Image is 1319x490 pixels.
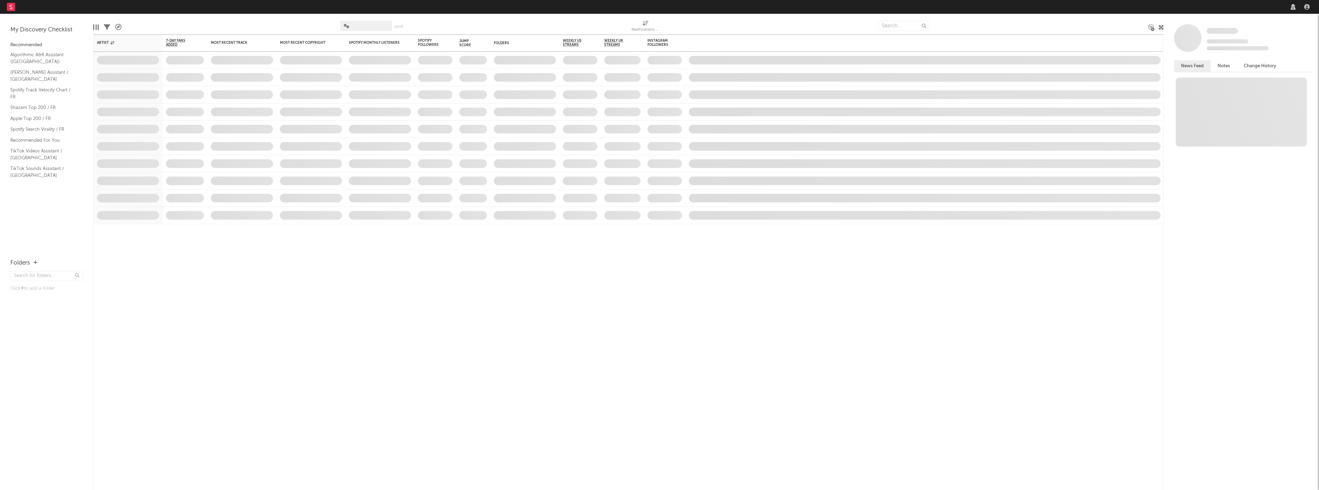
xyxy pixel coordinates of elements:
[10,284,83,293] div: Click to add a folder.
[97,41,149,45] div: Artist
[280,41,332,45] div: Most Recent Copyright
[1207,46,1269,50] span: 0 fans last week
[1174,60,1211,72] button: News Feed
[211,41,263,45] div: Most Recent Track
[104,17,110,37] div: Filters
[10,137,76,144] a: Recommended For You
[563,39,587,47] span: Weekly US Streams
[604,39,630,47] span: Weekly UK Streams
[10,86,76,100] a: Spotify Track Velocity Chart / FR
[418,39,442,47] div: Spotify Followers
[10,51,76,65] a: Algorithmic A&R Assistant ([GEOGRAPHIC_DATA])
[10,41,83,49] div: Recommended
[166,39,194,47] span: 7-Day Fans Added
[10,26,83,34] div: My Discovery Checklist
[10,104,76,111] a: Shazam Top 200 / FR
[349,41,401,45] div: Spotify Monthly Listeners
[10,147,76,161] a: TikTok Videos Assistant / [GEOGRAPHIC_DATA]
[1237,60,1283,72] button: Change History
[10,69,76,83] a: [PERSON_NAME] Assistant / [GEOGRAPHIC_DATA]
[394,25,403,29] button: Save
[10,165,76,179] a: TikTok Sounds Assistant / [GEOGRAPHIC_DATA]
[1207,39,1248,43] span: Tracking Since: [DATE]
[10,126,76,133] a: Spotify Search Virality / FR
[10,271,83,281] input: Search for folders...
[93,17,99,37] div: Edit Columns
[878,21,930,31] input: Search...
[459,39,477,47] div: Jump Score
[10,259,30,267] div: Folders
[647,39,672,47] div: Instagram Followers
[632,17,659,37] div: Notifications (Artist)
[115,17,121,37] div: A&R Pipeline
[494,41,546,45] div: Folders
[10,115,76,122] a: Apple Top 200 / FR
[1211,60,1237,72] button: Notes
[632,26,659,34] div: Notifications (Artist)
[1207,28,1238,34] a: Some Artist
